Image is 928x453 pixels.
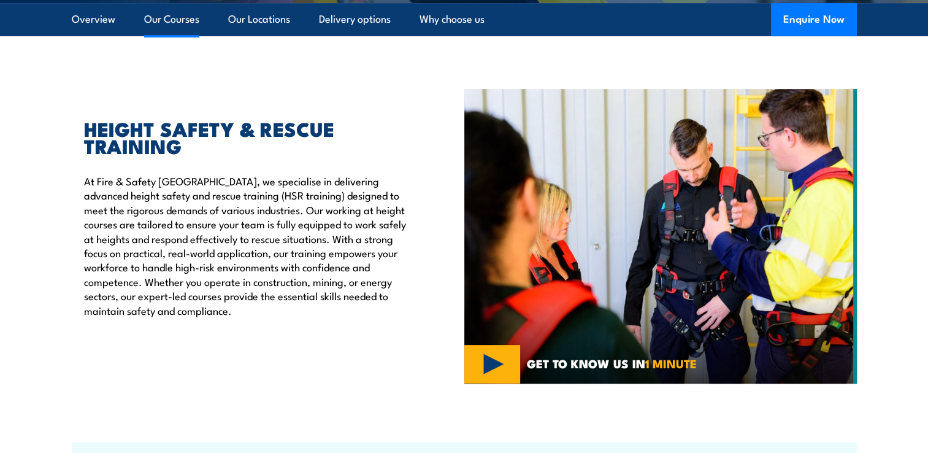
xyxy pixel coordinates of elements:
[72,3,115,36] a: Overview
[228,3,290,36] a: Our Locations
[645,354,697,372] strong: 1 MINUTE
[84,174,408,317] p: At Fire & Safety [GEOGRAPHIC_DATA], we specialise in delivering advanced height safety and rescue...
[527,358,697,369] span: GET TO KNOW US IN
[464,89,857,384] img: Fire & Safety Australia offer working at heights courses and training
[420,3,485,36] a: Why choose us
[771,3,857,36] button: Enquire Now
[144,3,199,36] a: Our Courses
[84,120,408,154] h2: HEIGHT SAFETY & RESCUE TRAINING
[319,3,391,36] a: Delivery options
